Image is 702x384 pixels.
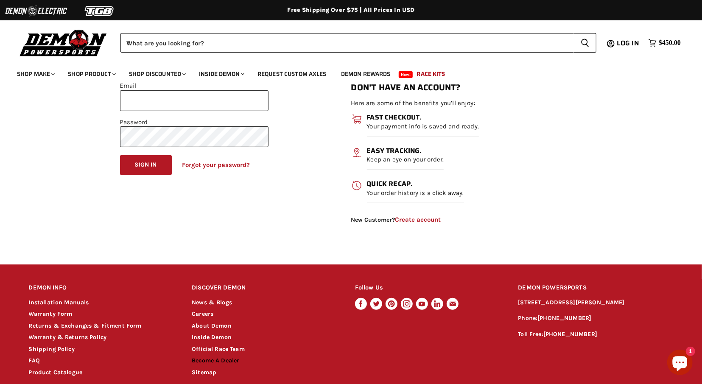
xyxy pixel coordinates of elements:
[29,310,73,317] a: Warranty Form
[29,357,40,364] a: FAQ
[518,330,674,339] p: Toll Free:
[29,299,89,306] a: Installation Manuals
[192,299,232,306] a: News & Blogs
[518,314,674,323] p: Phone:
[192,357,239,364] a: Become A Dealer
[665,350,695,377] inbox-online-store-chat: Shopify online store chat
[4,3,68,19] img: Demon Electric Logo 2
[192,334,232,341] a: Inside Demon
[351,114,363,125] img: acc-icon1_27x26.png
[335,65,397,83] a: Demon Rewards
[193,65,249,83] a: Inside Demon
[367,156,444,170] p: Keep an eye on your order.
[192,278,339,298] h2: DISCOVER DEMON
[613,39,644,47] a: Log in
[617,38,639,48] span: Log in
[367,189,464,203] p: Your order history is a click away.
[351,147,363,158] img: acc-icon2_27x26.png
[351,216,582,223] span: New Customer?
[123,65,191,83] a: Shop Discounted
[367,147,444,155] h3: Easy tracking.
[62,65,121,83] a: Shop Product
[182,161,250,169] a: Forgot your password?
[11,62,679,83] ul: Main menu
[120,155,172,175] button: Sign in
[17,28,110,58] img: Demon Powersports
[29,369,83,376] a: Product Catalogue
[367,114,479,121] h3: Fast checkout.
[68,3,131,19] img: TGB Logo 2
[351,100,582,223] div: Here are some of the benefits you’ll enjoy:
[192,310,213,317] a: Careers
[11,65,60,83] a: Shop Make
[518,278,674,298] h2: DEMON POWERSPORTS
[29,334,107,341] a: Warranty & Returns Policy
[29,278,176,298] h2: DEMON INFO
[192,322,232,329] a: About Demon
[29,322,142,329] a: Returns & Exchanges & Fitment Form
[351,180,363,191] img: acc-icon3_27x26.png
[659,39,681,47] span: $450.00
[120,33,574,53] input: When autocomplete results are available use up and down arrows to review and enter to select
[411,65,452,83] a: Race Kits
[367,180,464,188] h3: Quick recap.
[192,345,245,353] a: Official Race Team
[537,314,591,322] a: [PHONE_NUMBER]
[251,65,333,83] a: Request Custom Axles
[12,6,691,14] div: Free Shipping Over $75 | All Prices In USD
[518,298,674,308] p: [STREET_ADDRESS][PERSON_NAME]
[644,37,685,49] a: $450.00
[395,216,441,223] a: Create account
[399,71,413,78] span: New!
[543,331,597,338] a: [PHONE_NUMBER]
[29,345,75,353] a: Shipping Policy
[355,278,502,298] h2: Follow Us
[120,33,596,53] form: Product
[367,123,479,136] p: Your payment info is saved and ready.
[574,33,596,53] button: Search
[192,369,216,376] a: Sitemap
[351,83,582,92] h2: Don't have an account?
